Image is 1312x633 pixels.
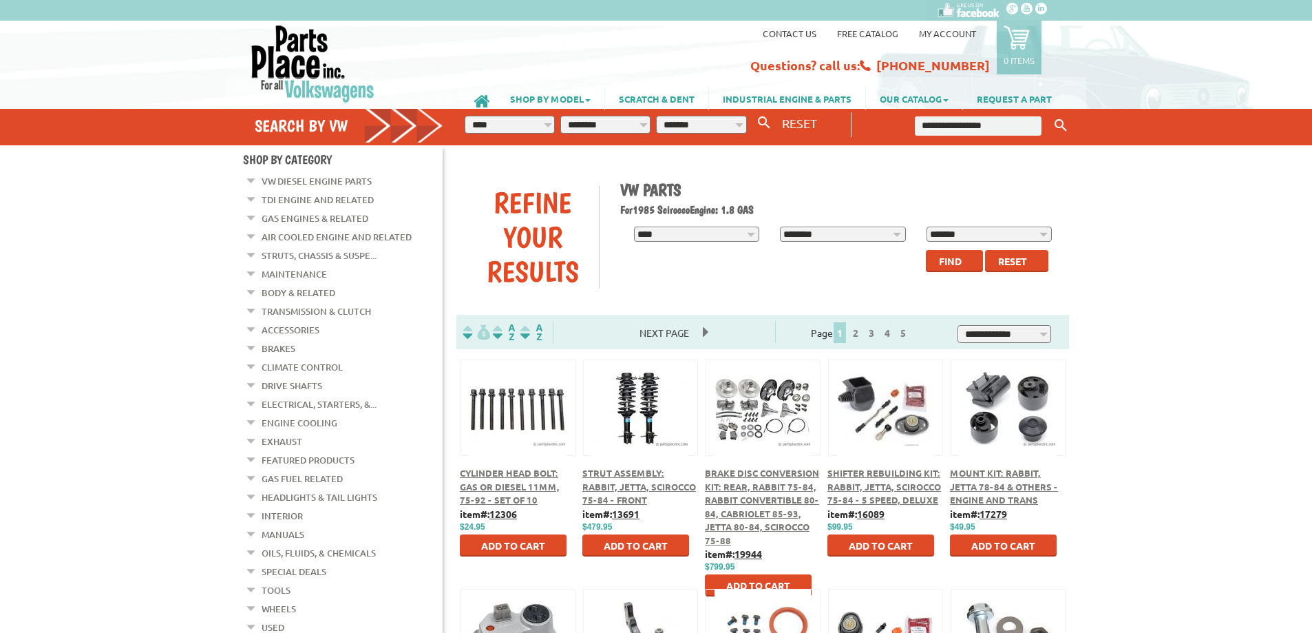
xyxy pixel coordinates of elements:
[582,522,612,532] span: $479.95
[980,508,1007,520] u: 17279
[620,203,633,216] span: For
[605,87,708,110] a: SCRATCH & DENT
[460,535,567,557] button: Add to Cart
[827,535,934,557] button: Add to Cart
[950,467,1058,506] a: Mount Kit: Rabbit, Jetta 78-84 & Others - Engine and Trans
[866,87,962,110] a: OUR CATALOG
[262,581,290,599] a: Tools
[262,395,377,413] a: Electrical, Starters, &...
[837,28,898,39] a: Free Catalog
[776,113,823,133] button: RESET
[998,255,1027,267] span: Reset
[262,172,372,190] a: VW Diesel Engine Parts
[481,539,545,552] span: Add to Cart
[626,326,703,339] a: Next Page
[262,284,335,302] a: Body & Related
[705,562,734,572] span: $799.95
[489,508,517,520] u: 12306
[262,358,343,376] a: Climate Control
[582,467,696,506] a: Strut Assembly: Rabbit, Jetta, Scirocco 75-84 - Front
[490,324,518,340] img: Sort by Headline
[262,433,302,450] a: Exhaust
[763,28,816,39] a: Contact us
[705,574,812,596] button: Add to Cart
[467,185,599,289] div: Refine Your Results
[582,508,639,520] b: item#:
[463,324,490,340] img: filterpricelow.svg
[857,508,885,520] u: 16089
[496,87,604,110] a: SHOP BY MODEL
[460,522,485,532] span: $24.95
[734,548,762,560] u: 19944
[827,522,853,532] span: $99.95
[950,508,1007,520] b: item#:
[971,539,1035,552] span: Add to Cart
[705,467,819,546] a: Brake Disc Conversion Kit: Rear, Rabbit 75-84, Rabbit Convertible 80-84, Cabriolet 85-93, Jetta 8...
[726,579,790,592] span: Add to Cart
[950,535,1057,557] button: Add to Cart
[262,600,296,618] a: Wheels
[262,265,327,283] a: Maintenance
[262,191,374,209] a: TDI Engine and Related
[897,326,909,339] a: 5
[262,470,343,488] a: Gas Fuel Related
[262,340,295,357] a: Brakes
[827,467,941,506] a: Shifter Rebuilding Kit: Rabbit, Jetta, Scirocco 75-84 - 5 Speed, Deluxe
[612,508,639,520] u: 13691
[849,539,913,552] span: Add to Cart
[919,28,976,39] a: My Account
[926,250,983,272] button: Find
[705,548,762,560] b: item#:
[262,302,371,320] a: Transmission & Clutch
[460,467,560,506] a: Cylinder Head Bolt: Gas or Diesel 11mm, 75-92 - Set Of 10
[865,326,878,339] a: 3
[262,377,322,395] a: Drive Shafts
[262,228,412,246] a: Air Cooled Engine and Related
[834,322,846,343] span: 1
[997,21,1041,74] a: 0 items
[620,203,1059,216] h2: 1985 Scirocco
[752,113,776,133] button: Search By VW...
[782,116,817,130] span: RESET
[690,203,754,216] span: Engine: 1.8 GAS
[582,535,689,557] button: Add to Cart
[243,152,443,167] h4: Shop By Category
[262,526,304,543] a: Manuals
[950,522,975,532] span: $49.95
[460,508,517,520] b: item#:
[604,539,668,552] span: Add to Cart
[262,247,377,264] a: Struts, Chassis & Suspe...
[262,488,377,506] a: Headlights & Tail Lights
[626,322,703,343] span: Next Page
[827,508,885,520] b: item#:
[262,507,303,525] a: Interior
[250,24,376,103] img: Parts Place Inc!
[262,414,337,432] a: Engine Cooling
[963,87,1066,110] a: REQUEST A PART
[620,180,1059,200] h1: VW Parts
[1050,114,1071,137] button: Keyword Search
[262,321,319,339] a: Accessories
[1004,54,1035,66] p: 0 items
[518,324,545,340] img: Sort by Sales Rank
[849,326,862,339] a: 2
[262,451,355,469] a: Featured Products
[985,250,1048,272] button: Reset
[262,563,326,581] a: Special Deals
[775,321,946,343] div: Page
[709,87,865,110] a: INDUSTRIAL ENGINE & PARTS
[262,544,376,562] a: Oils, Fluids, & Chemicals
[255,116,443,136] h4: Search by VW
[262,209,368,227] a: Gas Engines & Related
[939,255,962,267] span: Find
[881,326,893,339] a: 4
